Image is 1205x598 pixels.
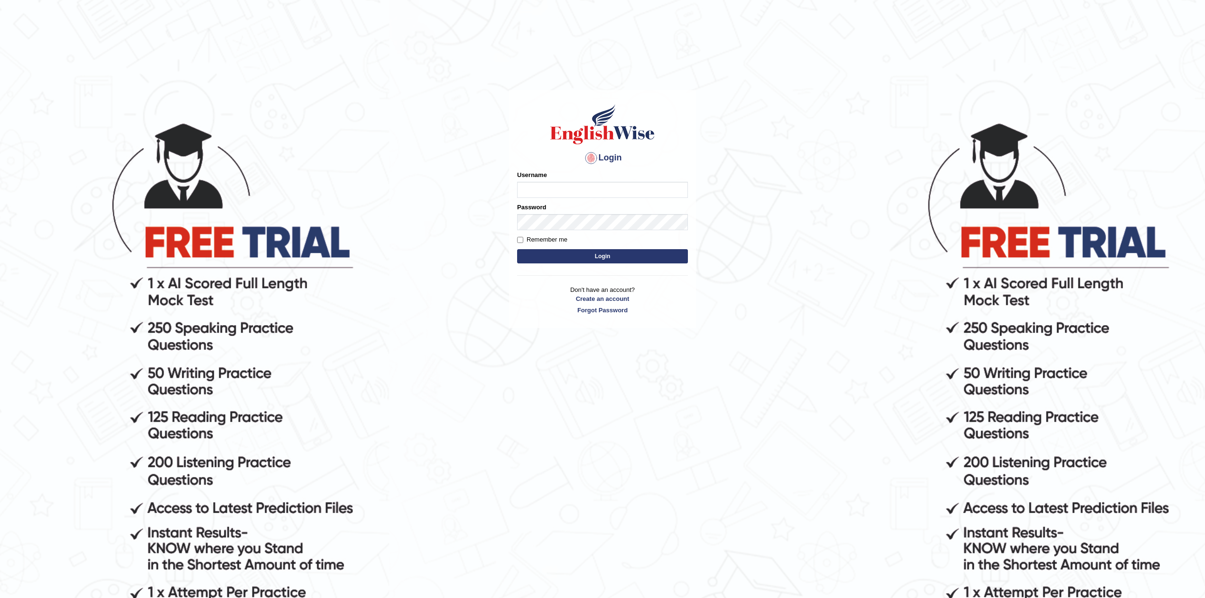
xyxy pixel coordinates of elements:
img: Logo of English Wise sign in for intelligent practice with AI [548,103,657,146]
a: Forgot Password [517,306,688,315]
label: Password [517,203,546,212]
label: Remember me [517,235,567,244]
a: Create an account [517,294,688,303]
input: Remember me [517,237,523,243]
h4: Login [517,150,688,166]
button: Login [517,249,688,263]
label: Username [517,170,547,179]
p: Don't have an account? [517,285,688,315]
